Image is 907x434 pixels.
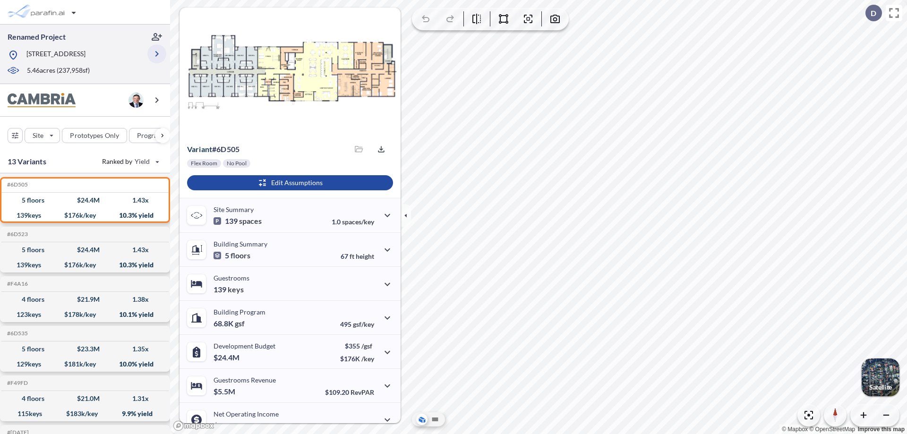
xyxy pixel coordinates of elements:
p: $109.20 [325,388,374,396]
span: RevPAR [351,388,374,396]
p: $355 [340,342,374,350]
h5: Click to copy the code [5,380,28,386]
p: Prototypes Only [70,131,119,140]
button: Program [129,128,180,143]
p: Edit Assumptions [271,178,323,187]
button: Site Plan [429,414,441,425]
h5: Click to copy the code [5,181,28,188]
p: $24.4M [214,353,241,362]
p: D [871,9,876,17]
p: Satellite [869,383,892,391]
p: Program [137,131,163,140]
p: Site Summary [214,205,254,213]
p: Flex Room [191,160,217,167]
span: spaces/key [342,218,374,226]
p: Net Operating Income [214,410,279,418]
span: spaces [239,216,262,226]
p: # 6d505 [187,145,240,154]
span: /gsf [361,342,372,350]
p: Renamed Project [8,32,66,42]
p: 5 [214,251,250,260]
p: 139 [214,285,244,294]
img: Switcher Image [862,358,899,396]
span: margin [353,422,374,430]
p: Development Budget [214,342,275,350]
p: 13 Variants [8,156,46,167]
span: height [356,252,374,260]
p: $2.5M [214,421,237,430]
a: OpenStreetMap [809,426,855,433]
p: 67 [341,252,374,260]
p: [STREET_ADDRESS] [26,49,86,61]
p: $5.5M [214,387,237,396]
h5: Click to copy the code [5,281,28,287]
img: BrandImage [8,93,76,108]
p: Site [33,131,43,140]
button: Switcher ImageSatellite [862,358,899,396]
p: $176K [340,355,374,363]
span: floors [231,251,250,260]
span: ft [350,252,354,260]
button: Aerial View [416,414,428,425]
button: Edit Assumptions [187,175,393,190]
p: Building Summary [214,240,267,248]
button: Prototypes Only [62,128,127,143]
span: gsf [235,319,245,328]
p: Guestrooms Revenue [214,376,276,384]
p: Guestrooms [214,274,249,282]
a: Mapbox [782,426,808,433]
h5: Click to copy the code [5,330,28,337]
span: /key [361,355,374,363]
span: gsf/key [353,320,374,328]
button: Ranked by Yield [94,154,165,169]
p: 5.46 acres ( 237,958 sf) [27,66,90,76]
p: 68.8K [214,319,245,328]
span: Yield [135,157,150,166]
button: Site [25,128,60,143]
span: keys [228,285,244,294]
p: Building Program [214,308,265,316]
p: No Pool [227,160,247,167]
p: 1.0 [332,218,374,226]
span: Variant [187,145,212,153]
h5: Click to copy the code [5,231,28,238]
a: Mapbox homepage [173,420,214,431]
p: 495 [340,320,374,328]
img: user logo [128,93,144,108]
p: 139 [214,216,262,226]
p: 45.0% [334,422,374,430]
a: Improve this map [858,426,905,433]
